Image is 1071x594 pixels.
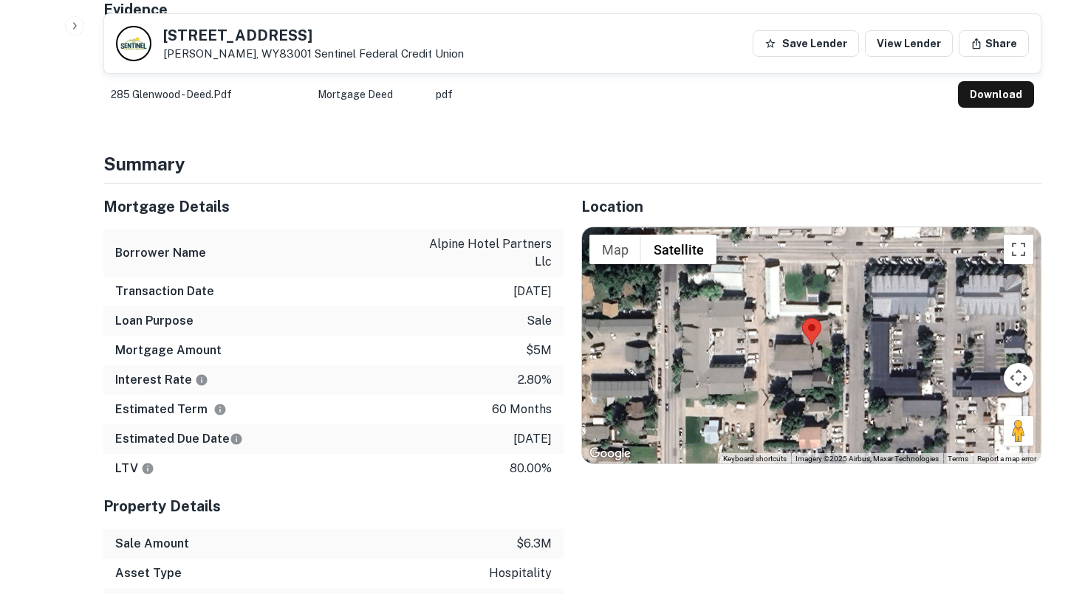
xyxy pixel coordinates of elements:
div: scrollable content [103,32,1041,115]
svg: Term is based on a standard schedule for this type of loan. [213,403,227,416]
a: View Lender [865,30,953,57]
h6: Transaction Date [115,283,214,300]
p: $6.3m [516,535,552,553]
svg: Estimate is based on a standard schedule for this type of loan. [230,432,243,446]
p: 80.00% [510,460,552,477]
button: Keyboard shortcuts [723,454,787,464]
h6: LTV [115,460,154,477]
svg: LTVs displayed on the website are for informational purposes only and may be reported incorrectly... [141,462,154,475]
h6: Sale Amount [115,535,189,553]
button: Drag Pegman onto the map to open Street View [1004,416,1033,446]
iframe: Chat Widget [997,476,1071,547]
h6: Interest Rate [115,371,208,389]
button: Show satellite imagery [641,235,716,264]
button: Toggle fullscreen view [1004,235,1033,264]
img: Google [586,444,634,463]
p: 60 months [492,401,552,418]
p: [DATE] [513,430,552,448]
a: Open this area in Google Maps (opens a new window) [586,444,634,463]
a: Report a map error [977,455,1036,463]
td: 285 glenwood - deed.pdf [103,74,310,115]
h5: Location [581,196,1041,218]
h5: Property Details [103,495,564,517]
p: hospitality [489,564,552,582]
td: pdf [428,74,951,115]
svg: The interest rates displayed on the website are for informational purposes only and may be report... [195,373,208,387]
p: 2.80% [518,371,552,389]
p: $5m [526,342,552,359]
button: Map camera controls [1004,363,1033,393]
h4: Summary [103,151,1041,177]
button: Show street map [589,235,641,264]
button: Download [958,81,1034,108]
p: sale [527,312,552,330]
h6: Mortgage Amount [115,342,222,359]
h6: Estimated Due Date [115,430,243,448]
h5: Mortgage Details [103,196,564,218]
a: Terms (opens in new tab) [948,455,968,463]
h6: Borrower Name [115,244,206,262]
button: Share [959,30,1029,57]
a: Sentinel Federal Credit Union [315,47,464,60]
button: Save Lender [753,30,859,57]
td: Mortgage Deed [310,74,428,115]
p: [PERSON_NAME], WY83001 [163,47,464,61]
p: [DATE] [513,283,552,300]
h6: Asset Type [115,564,182,582]
h6: Loan Purpose [115,312,194,330]
h6: Estimated Term [115,401,227,418]
span: Imagery ©2025 Airbus, Maxar Technologies [795,455,939,463]
p: alpine hotel partners llc [419,235,552,271]
h5: [STREET_ADDRESS] [163,28,464,43]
